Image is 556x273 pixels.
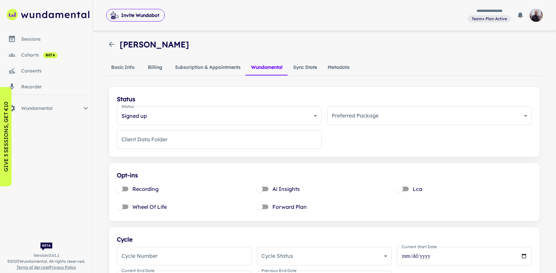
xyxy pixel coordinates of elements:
[120,38,189,50] h4: [PERSON_NAME]
[106,9,165,22] span: Invite Wundabot to record a meeting
[468,15,511,22] span: View and manage your current plan and billing details.
[106,60,543,75] div: client detail tabs
[7,258,85,264] span: © 2025 Wundamental. All rights reserved.
[2,102,10,172] p: GIVE 3 SESSIONS, GET €10
[170,60,246,75] button: Subscription & Appointments
[33,252,59,258] span: Version: 0.61.1
[3,100,90,116] div: Wundamental
[402,244,437,250] label: Current Start Date
[21,35,90,43] div: sessions
[246,60,288,75] button: Wundamental
[117,235,532,244] h6: Cycle
[117,107,322,125] div: Signed up
[117,171,532,180] h6: Opt-ins
[121,104,134,109] label: Status
[17,265,48,270] a: Terms of Service
[106,9,165,22] button: Invite Wundabot
[132,203,167,211] span: Wheel Of Life
[49,265,76,270] a: Privacy Policy
[272,203,307,211] span: Forward Plan
[530,9,543,22] img: photoURL
[3,31,90,47] a: sessions
[43,53,58,58] span: beta
[21,83,90,90] div: recorder
[468,15,511,23] a: View and manage your current plan and billing details.
[272,185,300,193] span: Ai Insights
[17,264,76,270] span: |
[469,16,510,22] span: Team+ Plan Active
[288,60,322,75] button: Sync State
[140,60,170,75] button: Billing
[132,185,159,193] span: Recording
[21,51,90,59] div: cohorts
[322,60,355,75] button: Metadata
[413,185,422,193] span: Lca
[21,67,90,74] div: consents
[3,47,90,63] a: cohorts beta
[3,63,90,79] a: consents
[117,95,532,104] h6: Status
[106,60,140,75] button: Basic Info
[21,105,82,112] span: Wundamental
[3,79,90,95] a: recorder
